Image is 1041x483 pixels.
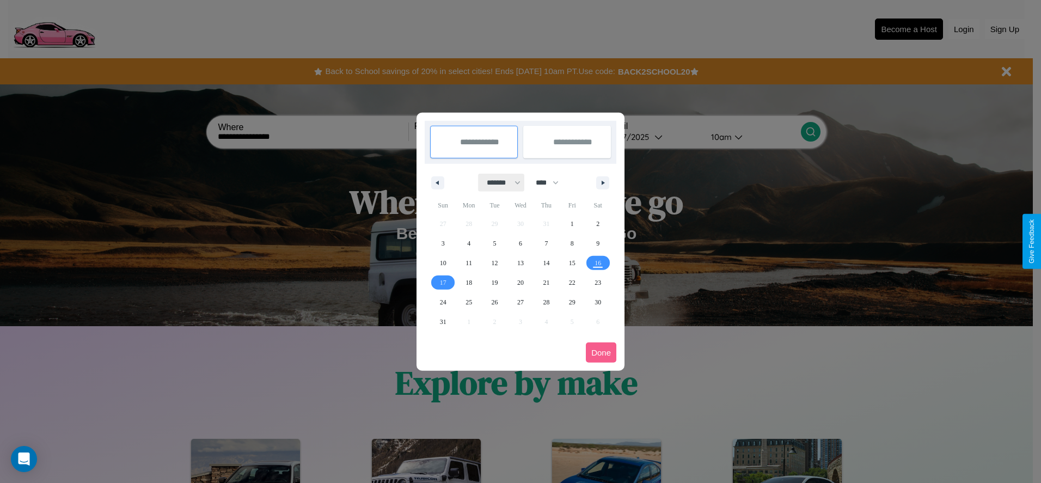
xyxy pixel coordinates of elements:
span: 31 [440,312,446,332]
button: 5 [482,234,507,253]
span: 27 [517,292,524,312]
button: Done [586,343,616,363]
button: 31 [430,312,456,332]
button: 25 [456,292,481,312]
button: 7 [534,234,559,253]
span: 4 [467,234,470,253]
span: 28 [543,292,549,312]
span: Wed [507,197,533,214]
span: 2 [596,214,599,234]
span: Fri [559,197,585,214]
span: 17 [440,273,446,292]
span: 24 [440,292,446,312]
button: 30 [585,292,611,312]
span: 3 [442,234,445,253]
div: Open Intercom Messenger [11,446,37,472]
span: 16 [595,253,601,273]
span: 26 [492,292,498,312]
button: 19 [482,273,507,292]
span: 14 [543,253,549,273]
button: 13 [507,253,533,273]
span: 15 [569,253,575,273]
span: 18 [466,273,472,292]
button: 1 [559,214,585,234]
button: 17 [430,273,456,292]
span: 9 [596,234,599,253]
span: 20 [517,273,524,292]
span: 7 [544,234,548,253]
button: 4 [456,234,481,253]
span: Mon [456,197,481,214]
button: 11 [456,253,481,273]
button: 18 [456,273,481,292]
span: 1 [571,214,574,234]
span: 25 [466,292,472,312]
span: Sun [430,197,456,214]
span: 30 [595,292,601,312]
span: 22 [569,273,575,292]
span: 23 [595,273,601,292]
span: 29 [569,292,575,312]
button: 28 [534,292,559,312]
button: 24 [430,292,456,312]
button: 20 [507,273,533,292]
button: 22 [559,273,585,292]
span: 11 [466,253,472,273]
span: 19 [492,273,498,292]
span: Thu [534,197,559,214]
button: 3 [430,234,456,253]
button: 23 [585,273,611,292]
span: 6 [519,234,522,253]
button: 15 [559,253,585,273]
button: 16 [585,253,611,273]
span: 13 [517,253,524,273]
button: 12 [482,253,507,273]
button: 8 [559,234,585,253]
button: 14 [534,253,559,273]
span: 21 [543,273,549,292]
span: 5 [493,234,497,253]
button: 9 [585,234,611,253]
button: 2 [585,214,611,234]
span: Tue [482,197,507,214]
button: 10 [430,253,456,273]
span: 12 [492,253,498,273]
button: 21 [534,273,559,292]
button: 29 [559,292,585,312]
span: 8 [571,234,574,253]
button: 6 [507,234,533,253]
span: Sat [585,197,611,214]
button: 26 [482,292,507,312]
span: 10 [440,253,446,273]
div: Give Feedback [1028,219,1036,264]
button: 27 [507,292,533,312]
